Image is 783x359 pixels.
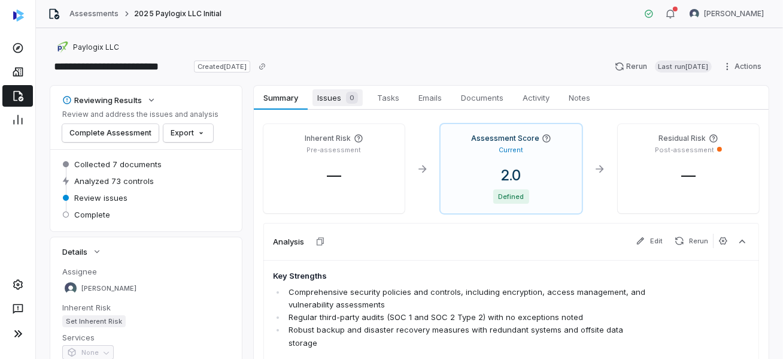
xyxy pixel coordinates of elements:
[62,315,126,327] span: Set Inherent Risk
[62,246,87,257] span: Details
[74,192,128,203] span: Review issues
[286,311,654,324] li: Regular third-party audits (SOC 1 and SOC 2 Type 2) with no exceptions noted
[631,234,667,248] button: Edit
[59,89,160,111] button: Reviewing Results
[81,284,136,293] span: [PERSON_NAME]
[372,90,404,105] span: Tasks
[13,10,24,22] img: svg%3e
[690,9,699,19] img: Anita Ritter avatar
[69,9,119,19] a: Assessments
[62,110,218,119] p: Review and address the issues and analysis
[670,234,713,248] button: Rerun
[564,90,595,105] span: Notes
[346,92,358,104] span: 0
[518,90,554,105] span: Activity
[62,266,230,277] dt: Assignee
[53,37,123,58] button: https://paylogix.com/Paylogix LLC
[672,167,705,184] span: —
[65,282,77,294] img: Anita Ritter avatar
[74,176,154,186] span: Analyzed 73 controls
[73,43,119,52] span: Paylogix LLC
[659,134,706,143] h4: Residual Risk
[655,61,712,73] span: Last run [DATE]
[305,134,351,143] h4: Inherent Risk
[493,189,529,204] span: Defined
[273,236,304,247] h3: Analysis
[273,270,654,282] h4: Key Strengths
[194,61,250,73] span: Created [DATE]
[62,302,230,313] dt: Inherent Risk
[655,146,715,155] p: Post-assessment
[163,124,213,142] button: Export
[704,9,764,19] span: [PERSON_NAME]
[719,58,769,76] button: Actions
[471,134,539,143] h4: Assessment Score
[317,167,351,184] span: —
[74,209,110,220] span: Complete
[286,324,654,349] li: Robust backup and disaster recovery measures with redundant systems and offsite data storage
[414,90,447,105] span: Emails
[608,58,719,76] button: RerunLast run[DATE]
[251,56,273,77] button: Copy link
[312,89,363,106] span: Issues
[134,9,221,19] span: 2025 Paylogix LLC Initial
[682,5,771,23] button: Anita Ritter avatar[PERSON_NAME]
[307,146,362,155] p: Pre-assessment
[62,95,142,105] div: Reviewing Results
[456,90,508,105] span: Documents
[59,241,105,263] button: Details
[286,286,654,311] li: Comprehensive security policies and controls, including encryption, access management, and vulner...
[259,90,302,105] span: Summary
[74,159,162,170] span: Collected 7 documents
[62,124,159,142] button: Complete Assessment
[62,332,230,343] dt: Services
[492,167,531,184] span: 2.0
[499,146,524,155] p: Current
